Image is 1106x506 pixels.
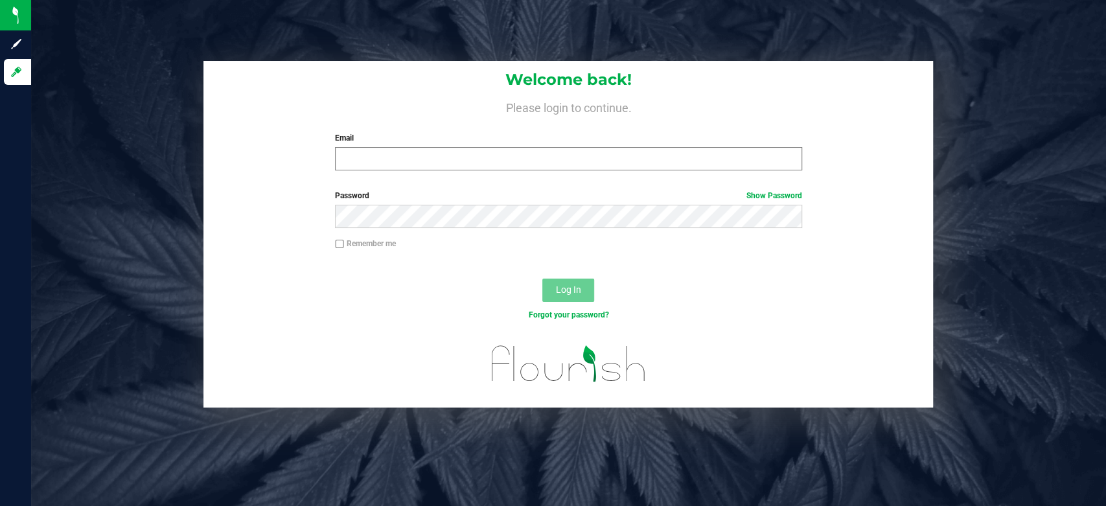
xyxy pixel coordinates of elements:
[10,65,23,78] inline-svg: Log in
[528,310,608,319] a: Forgot your password?
[10,38,23,51] inline-svg: Sign up
[203,71,933,88] h1: Welcome back!
[335,238,396,249] label: Remember me
[478,334,660,393] img: flourish_logo.svg
[335,240,344,249] input: Remember me
[203,98,933,114] h4: Please login to continue.
[542,279,594,302] button: Log In
[335,132,802,144] label: Email
[335,191,369,200] span: Password
[556,284,581,295] span: Log In
[746,191,802,200] a: Show Password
